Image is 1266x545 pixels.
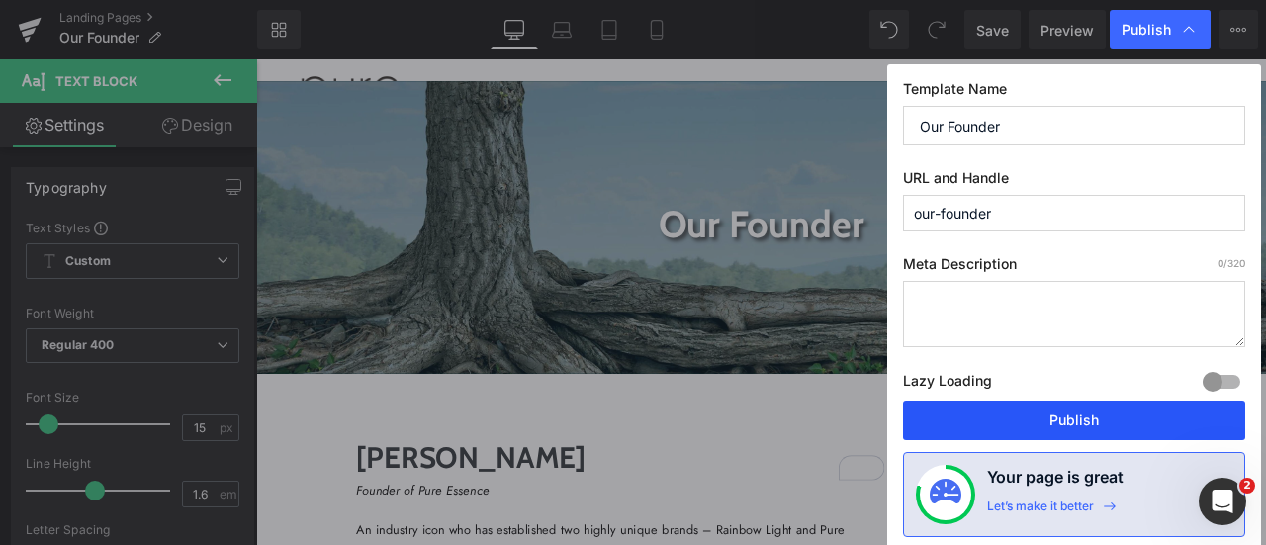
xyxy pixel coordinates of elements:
label: Lazy Loading [903,368,992,401]
label: Meta Description [903,255,1245,281]
div: Let’s make it better [987,499,1094,524]
span: 0 [1218,257,1223,269]
span: 2 [1239,478,1255,494]
button: Publish [903,401,1245,440]
label: URL and Handle [903,169,1245,195]
i: Founder of Pure Essence [119,500,276,522]
iframe: Intercom live chat [1199,478,1246,525]
label: Template Name [903,80,1245,106]
div: To enrich screen reader interactions, please activate Accessibility in Grammarly extension settings [119,447,749,500]
img: Pure Essence Labs [49,20,168,98]
span: Publish [1122,21,1171,39]
span: /320 [1218,257,1245,269]
h4: Your page is great [987,465,1124,499]
img: onboarding-status.svg [930,479,961,510]
h1: [PERSON_NAME] [119,447,749,500]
